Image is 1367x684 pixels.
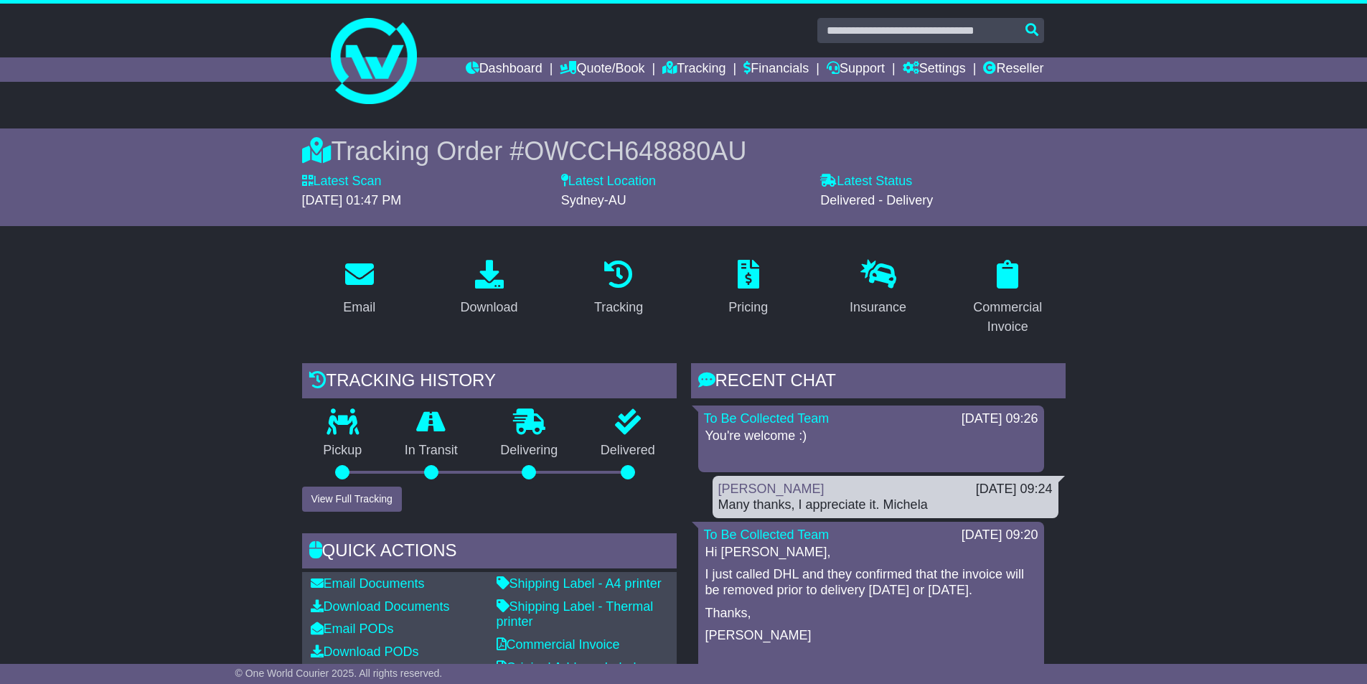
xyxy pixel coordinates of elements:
[302,363,677,402] div: Tracking history
[840,255,916,322] a: Insurance
[302,487,402,512] button: View Full Tracking
[976,482,1053,497] div: [DATE] 09:24
[497,576,662,591] a: Shipping Label - A4 printer
[579,443,677,459] p: Delivered
[962,528,1038,543] div: [DATE] 09:20
[311,622,394,636] a: Email PODs
[820,174,912,189] label: Latest Status
[903,57,966,82] a: Settings
[302,193,402,207] span: [DATE] 01:47 PM
[460,298,517,317] div: Download
[561,193,626,207] span: Sydney-AU
[719,255,777,322] a: Pricing
[524,136,746,166] span: OWCCH648880AU
[705,567,1037,598] p: I just called DHL and they confirmed that the invoice will be removed prior to delivery [DATE] or...
[705,545,1037,561] p: Hi [PERSON_NAME],
[705,606,1037,622] p: Thanks,
[691,363,1066,402] div: RECENT CHAT
[704,528,830,542] a: To Be Collected Team
[466,57,542,82] a: Dashboard
[662,57,725,82] a: Tracking
[718,482,825,496] a: [PERSON_NAME]
[383,443,479,459] p: In Transit
[561,174,656,189] label: Latest Location
[705,428,1037,444] p: You're welcome :)
[950,255,1066,342] a: Commercial Invoice
[585,255,652,322] a: Tracking
[560,57,644,82] a: Quote/Book
[311,599,450,614] a: Download Documents
[311,576,425,591] a: Email Documents
[497,637,620,652] a: Commercial Invoice
[497,599,654,629] a: Shipping Label - Thermal printer
[451,255,527,322] a: Download
[479,443,580,459] p: Delivering
[334,255,385,322] a: Email
[704,411,830,426] a: To Be Collected Team
[594,298,643,317] div: Tracking
[705,628,1037,644] p: [PERSON_NAME]
[718,497,1053,513] div: Many thanks, I appreciate it. Michela
[311,645,419,659] a: Download PODs
[302,533,677,572] div: Quick Actions
[827,57,885,82] a: Support
[962,411,1038,427] div: [DATE] 09:26
[983,57,1043,82] a: Reseller
[850,298,906,317] div: Insurance
[497,660,636,675] a: Original Address Label
[343,298,375,317] div: Email
[728,298,768,317] div: Pricing
[302,136,1066,167] div: Tracking Order #
[959,298,1056,337] div: Commercial Invoice
[235,667,443,679] span: © One World Courier 2025. All rights reserved.
[820,193,933,207] span: Delivered - Delivery
[743,57,809,82] a: Financials
[302,443,384,459] p: Pickup
[302,174,382,189] label: Latest Scan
